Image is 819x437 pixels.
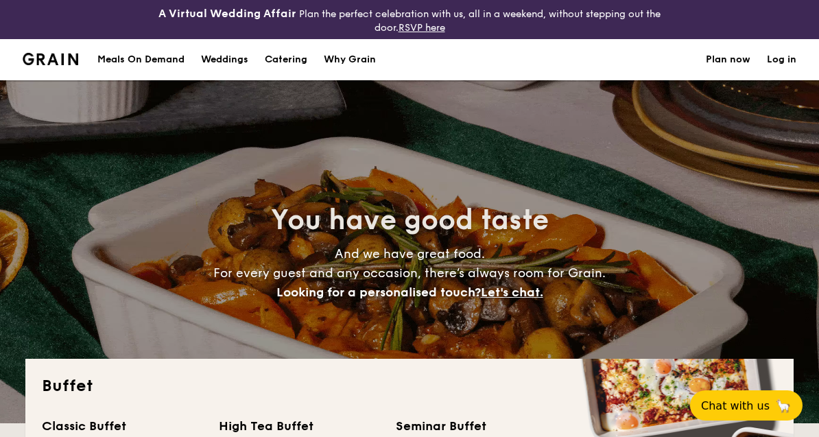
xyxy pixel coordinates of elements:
a: Why Grain [316,39,384,80]
img: Grain [23,53,78,65]
div: Seminar Buffet [396,416,556,436]
h2: Buffet [42,375,777,397]
div: High Tea Buffet [219,416,379,436]
h4: A Virtual Wedding Affair [158,5,296,22]
div: Why Grain [324,39,376,80]
span: You have good taste [271,204,549,237]
span: Chat with us [701,399,770,412]
a: RSVP here [399,22,445,34]
a: Weddings [193,39,257,80]
span: And we have great food. For every guest and any occasion, there’s always room for Grain. [213,246,606,300]
span: Let's chat. [481,285,543,300]
span: Looking for a personalised touch? [276,285,481,300]
div: Plan the perfect celebration with us, all in a weekend, without stepping out the door. [136,5,682,34]
h1: Catering [265,39,307,80]
a: Plan now [706,39,750,80]
a: Meals On Demand [89,39,193,80]
a: Catering [257,39,316,80]
div: Classic Buffet [42,416,202,436]
a: Log in [767,39,796,80]
button: Chat with us🦙 [690,390,803,421]
div: Meals On Demand [97,39,185,80]
a: Logotype [23,53,78,65]
span: 🦙 [775,398,792,414]
div: Weddings [201,39,248,80]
